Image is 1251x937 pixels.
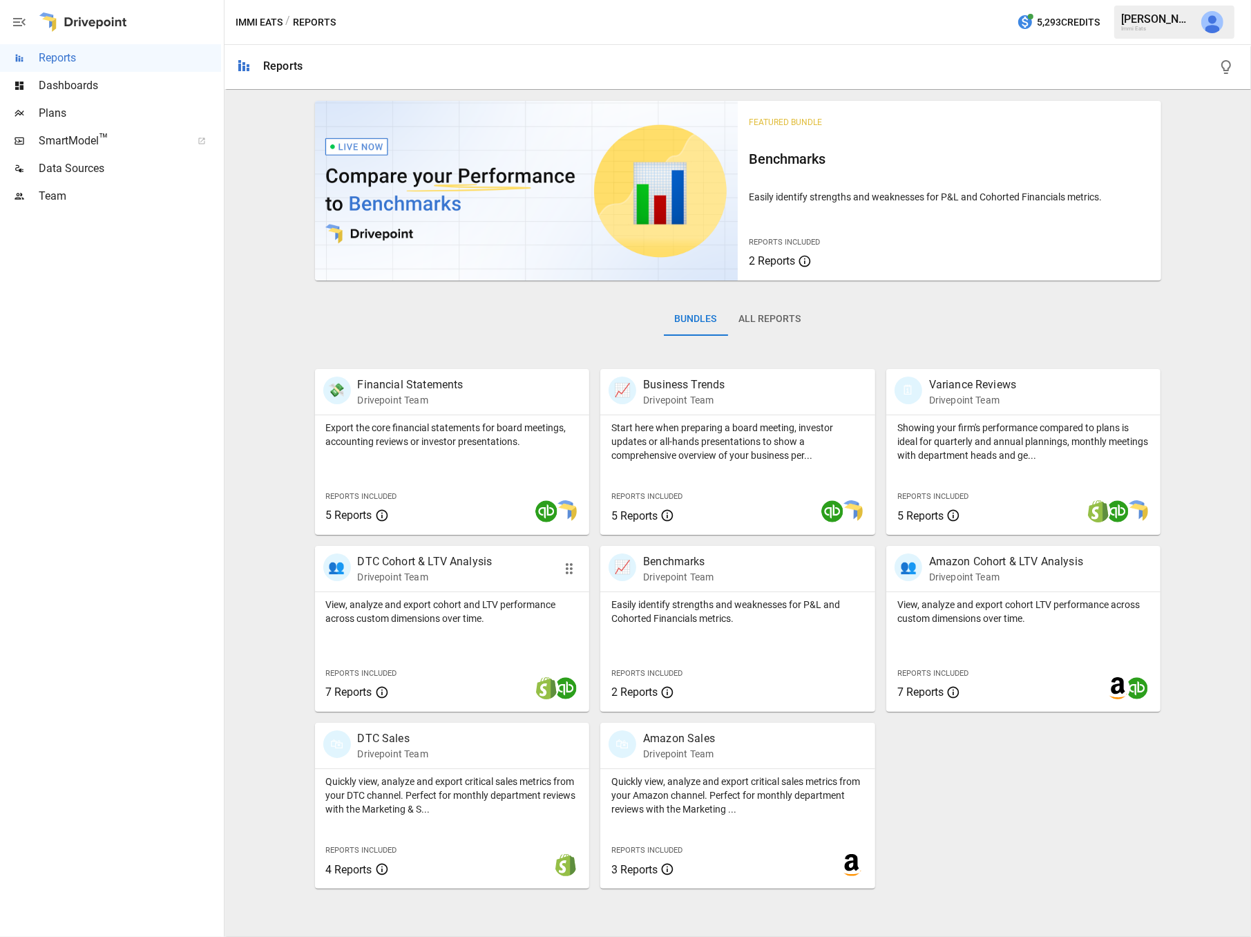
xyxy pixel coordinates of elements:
span: Reports Included [611,846,682,855]
p: DTC Sales [358,730,428,747]
span: Reports Included [611,669,682,678]
div: Reports [263,59,303,73]
span: Reports Included [326,669,397,678]
button: Kevin Chanthasiriphan [1193,3,1232,41]
p: Showing your firm's performance compared to plans is ideal for quarterly and annual plannings, mo... [897,421,1150,462]
img: shopify [1087,500,1109,522]
span: Reports Included [897,492,968,501]
img: quickbooks [821,500,843,522]
img: quickbooks [555,677,577,699]
div: 📈 [609,377,636,404]
img: shopify [555,854,577,876]
span: 5 Reports [897,509,944,522]
span: Reports [39,50,221,66]
span: Reports Included [749,238,820,247]
span: 2 Reports [611,685,658,699]
p: Drivepoint Team [358,393,464,407]
div: 🗓 [895,377,922,404]
p: Amazon Sales [643,730,715,747]
img: smart model [555,500,577,522]
img: video thumbnail [315,101,738,281]
button: 5,293Credits [1011,10,1105,35]
p: Quickly view, analyze and export critical sales metrics from your DTC channel. Perfect for monthl... [326,775,579,816]
p: Drivepoint Team [929,393,1016,407]
div: 🛍 [323,730,351,758]
div: / [285,14,290,31]
span: SmartModel [39,133,182,149]
img: quickbooks [1107,500,1129,522]
button: Immi Eats [236,14,283,31]
span: ™ [99,131,108,148]
button: Bundles [664,303,728,336]
p: View, analyze and export cohort and LTV performance across custom dimensions over time. [326,598,579,625]
p: Variance Reviews [929,377,1016,393]
div: 🛍 [609,730,636,758]
p: Financial Statements [358,377,464,393]
img: amazon [1107,677,1129,699]
img: quickbooks [1126,677,1148,699]
span: Plans [39,105,221,122]
span: 7 Reports [326,685,372,699]
p: Drivepoint Team [929,570,1083,584]
p: Drivepoint Team [643,747,715,761]
div: 📈 [609,553,636,581]
span: Reports Included [326,846,397,855]
p: DTC Cohort & LTV Analysis [358,553,493,570]
span: 5,293 Credits [1037,14,1100,31]
span: 3 Reports [611,863,658,876]
p: Easily identify strengths and weaknesses for P&L and Cohorted Financials metrics. [611,598,864,625]
span: Featured Bundle [749,117,822,127]
div: 👥 [323,553,351,581]
span: 7 Reports [897,685,944,699]
span: Reports Included [611,492,682,501]
div: 💸 [323,377,351,404]
p: Drivepoint Team [643,570,714,584]
p: Benchmarks [643,553,714,570]
p: Export the core financial statements for board meetings, accounting reviews or investor presentat... [326,421,579,448]
p: View, analyze and export cohort LTV performance across custom dimensions over time. [897,598,1150,625]
img: amazon [841,854,863,876]
button: All Reports [728,303,812,336]
p: Drivepoint Team [358,570,493,584]
img: smart model [1126,500,1148,522]
span: Reports Included [326,492,397,501]
span: Dashboards [39,77,221,94]
span: Data Sources [39,160,221,177]
h6: Benchmarks [749,148,1150,170]
img: quickbooks [535,500,557,522]
p: Start here when preparing a board meeting, investor updates or all-hands presentations to show a ... [611,421,864,462]
span: Reports Included [897,669,968,678]
p: Quickly view, analyze and export critical sales metrics from your Amazon channel. Perfect for mon... [611,775,864,816]
div: Immi Eats [1121,26,1193,32]
img: smart model [841,500,863,522]
span: Team [39,188,221,205]
span: 2 Reports [749,254,795,267]
span: 4 Reports [326,863,372,876]
img: Kevin Chanthasiriphan [1201,11,1223,33]
div: [PERSON_NAME] [1121,12,1193,26]
p: Business Trends [643,377,725,393]
span: 5 Reports [611,509,658,522]
span: 5 Reports [326,509,372,522]
p: Amazon Cohort & LTV Analysis [929,553,1083,570]
p: Drivepoint Team [358,747,428,761]
div: 👥 [895,553,922,581]
img: shopify [535,677,557,699]
p: Drivepoint Team [643,393,725,407]
p: Easily identify strengths and weaknesses for P&L and Cohorted Financials metrics. [749,190,1150,204]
